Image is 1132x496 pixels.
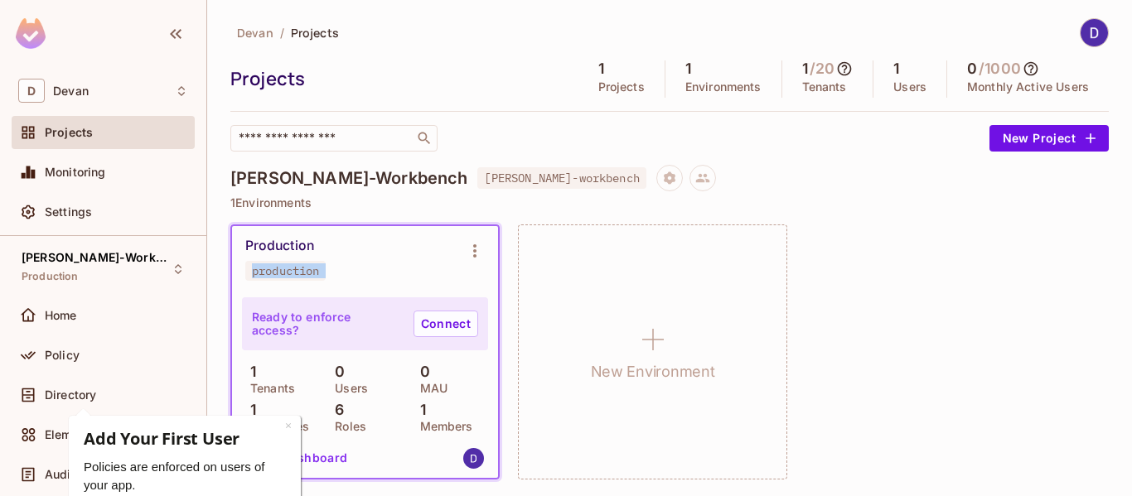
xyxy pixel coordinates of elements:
span: Project settings [656,173,683,189]
p: Environments [685,80,762,94]
p: Members [412,420,473,433]
p: 1 [242,402,256,418]
span: Audit Log [45,468,99,481]
p: 6 [327,402,344,418]
h4: [PERSON_NAME]-Workbench [230,168,467,188]
h1: New Environment [591,359,715,384]
span: Projects [291,25,339,41]
p: 0 [327,364,345,380]
h5: 1 [598,60,604,77]
div: Production [245,238,314,254]
p: Users [327,382,368,395]
p: Users [893,80,926,94]
li: / [280,25,284,41]
p: 1 [412,402,426,418]
span: Workspace: Devan [53,84,89,98]
button: New Project [989,125,1109,152]
a: Connect [414,311,478,337]
p: MAU [412,382,447,395]
p: Projects [598,80,645,94]
h5: / 20 [810,60,834,77]
h5: 0 [967,60,977,77]
span: Policy [45,349,80,362]
p: Monthly Active Users [967,80,1089,94]
span: Settings [45,205,92,219]
p: 1 Environments [230,196,1109,209]
p: 1 [242,364,256,380]
h5: / 1000 [979,60,1021,77]
span: Policies are enforced on users of your app. [17,56,198,89]
span: Add Your First User [17,24,173,46]
div: Close tooltip [219,13,225,31]
span: Directory [45,388,96,402]
a: Next [172,96,220,120]
div: Projects [230,66,570,91]
p: Tenants [802,80,847,94]
span: Devan [237,25,273,41]
h5: 1 [685,60,691,77]
h5: 1 [802,60,808,77]
span: Elements [45,428,96,441]
span: Production [22,270,79,283]
p: Tenants [242,382,295,395]
a: × [219,14,225,30]
span: Projects [45,126,93,139]
span: Home [45,309,77,322]
img: Devan [1081,19,1108,46]
h5: 1 [893,60,899,77]
span: [PERSON_NAME]-workbench [477,167,646,189]
img: SReyMgAAAABJRU5ErkJggg== [16,18,46,49]
span: [PERSON_NAME]-Workbench [22,251,171,264]
p: 0 [412,364,430,380]
p: Ready to enforce access? [252,311,400,337]
img: vsrinivasan.aarete@gmail.com [463,448,484,469]
button: Environment settings [458,234,491,267]
div: production [252,264,319,277]
span: D [18,79,45,103]
p: Roles [327,420,366,433]
span: Monitoring [45,166,106,179]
